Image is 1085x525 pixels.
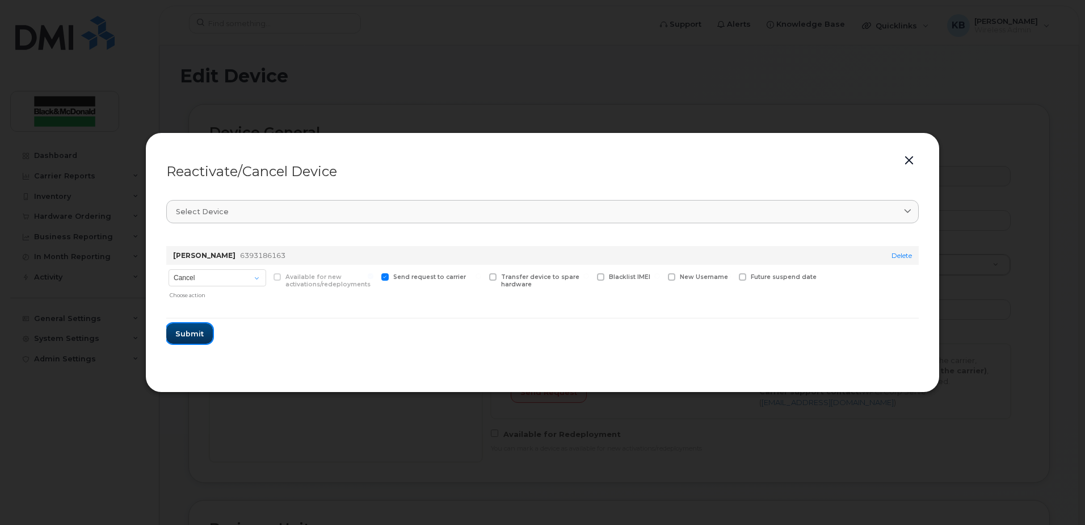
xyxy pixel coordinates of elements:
[166,200,919,223] a: Select device
[751,273,817,281] span: Future suspend date
[285,273,371,288] span: Available for new activations/redeployments
[609,273,650,281] span: Blacklist IMEI
[680,273,728,281] span: New Username
[175,328,204,339] span: Submit
[501,273,579,288] span: Transfer device to spare hardware
[583,273,589,279] input: Blacklist IMEI
[240,251,285,260] span: 6393186163
[368,273,373,279] input: Send request to carrier
[393,273,466,281] span: Send request to carrier
[173,251,235,260] strong: [PERSON_NAME]
[891,251,912,260] a: Delete
[476,273,481,279] input: Transfer device to spare hardware
[725,273,731,279] input: Future suspend date
[176,206,229,217] span: Select device
[166,165,919,178] div: Reactivate/Cancel Device
[260,273,266,279] input: Available for new activations/redeployments
[654,273,660,279] input: New Username
[170,287,266,299] div: Choose action
[166,323,213,344] button: Submit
